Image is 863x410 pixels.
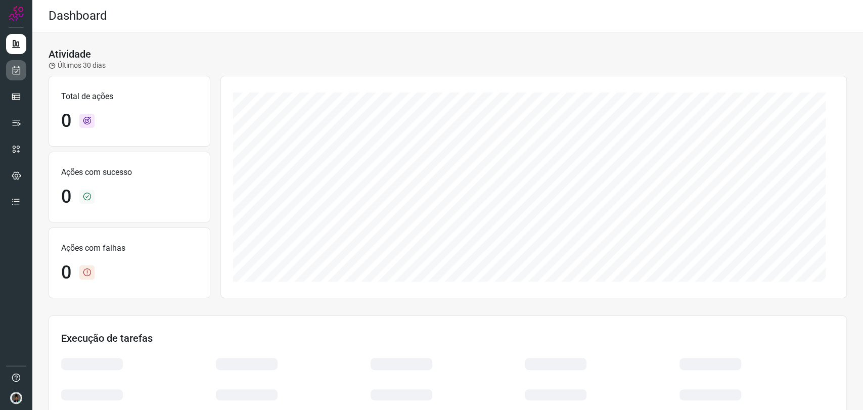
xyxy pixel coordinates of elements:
img: Logo [9,6,24,21]
p: Total de ações [61,90,198,103]
h1: 0 [61,110,71,132]
p: Ações com sucesso [61,166,198,178]
h3: Atividade [49,48,91,60]
h1: 0 [61,186,71,208]
h1: 0 [61,262,71,284]
img: d44150f10045ac5288e451a80f22ca79.png [10,392,22,404]
p: Ações com falhas [61,242,198,254]
p: Últimos 30 dias [49,60,106,71]
h3: Execução de tarefas [61,332,834,344]
h2: Dashboard [49,9,107,23]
